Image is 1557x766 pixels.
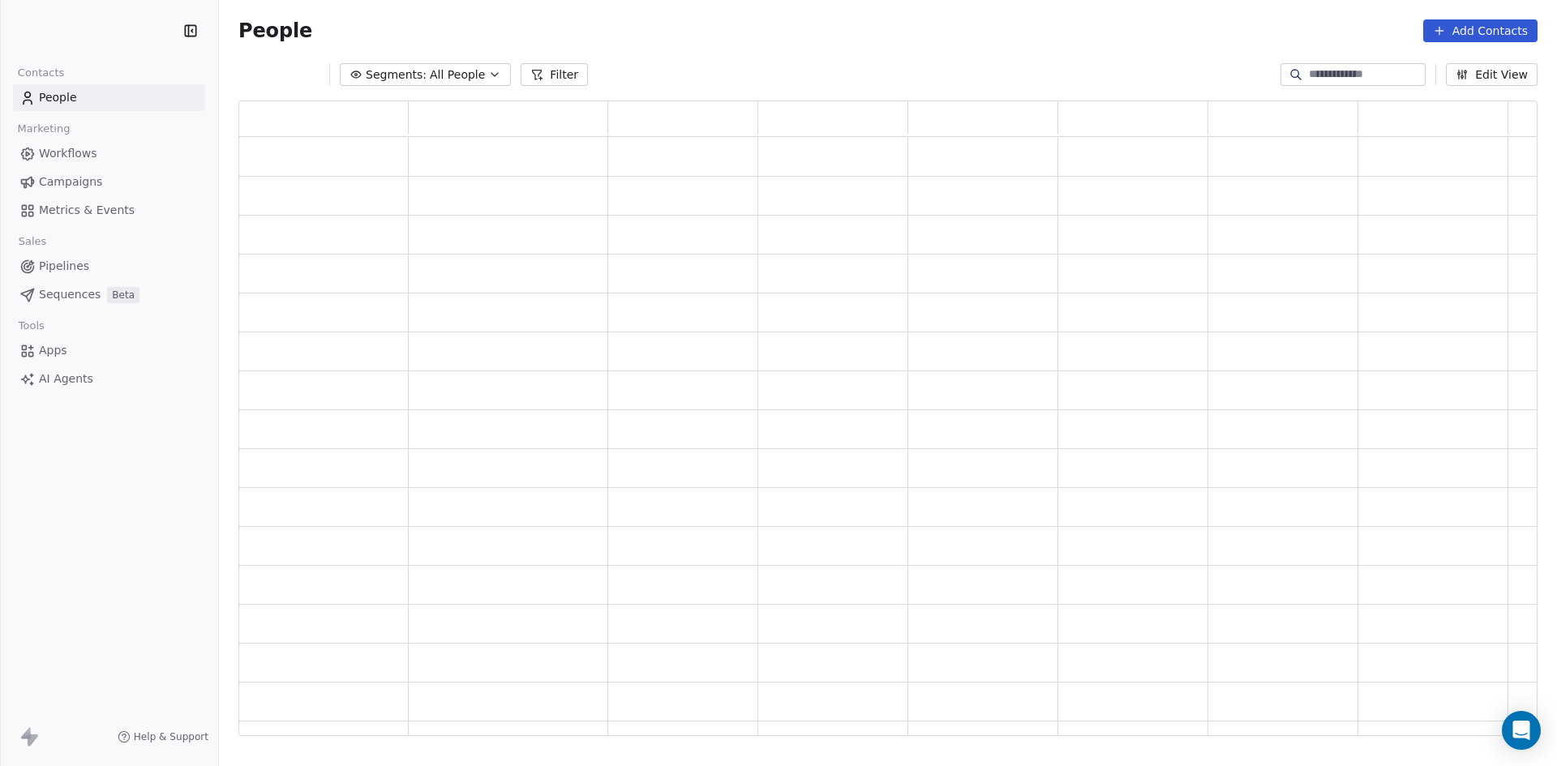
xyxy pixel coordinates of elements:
[39,145,97,162] span: Workflows
[39,173,102,190] span: Campaigns
[107,287,139,303] span: Beta
[39,370,93,387] span: AI Agents
[11,61,71,85] span: Contacts
[118,730,208,743] a: Help & Support
[39,202,135,219] span: Metrics & Events
[39,89,77,106] span: People
[13,197,205,224] a: Metrics & Events
[13,84,205,111] a: People
[1446,63,1538,86] button: Edit View
[13,140,205,167] a: Workflows
[13,366,205,392] a: AI Agents
[39,342,67,359] span: Apps
[11,117,77,141] span: Marketing
[11,229,54,254] span: Sales
[238,19,312,43] span: People
[13,169,205,195] a: Campaigns
[39,258,89,275] span: Pipelines
[11,314,51,338] span: Tools
[13,337,205,364] a: Apps
[39,286,101,303] span: Sequences
[13,281,205,308] a: SequencesBeta
[430,66,485,83] span: All People
[1423,19,1538,42] button: Add Contacts
[134,730,208,743] span: Help & Support
[366,66,427,83] span: Segments:
[521,63,588,86] button: Filter
[13,253,205,280] a: Pipelines
[1502,711,1541,750] div: Open Intercom Messenger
